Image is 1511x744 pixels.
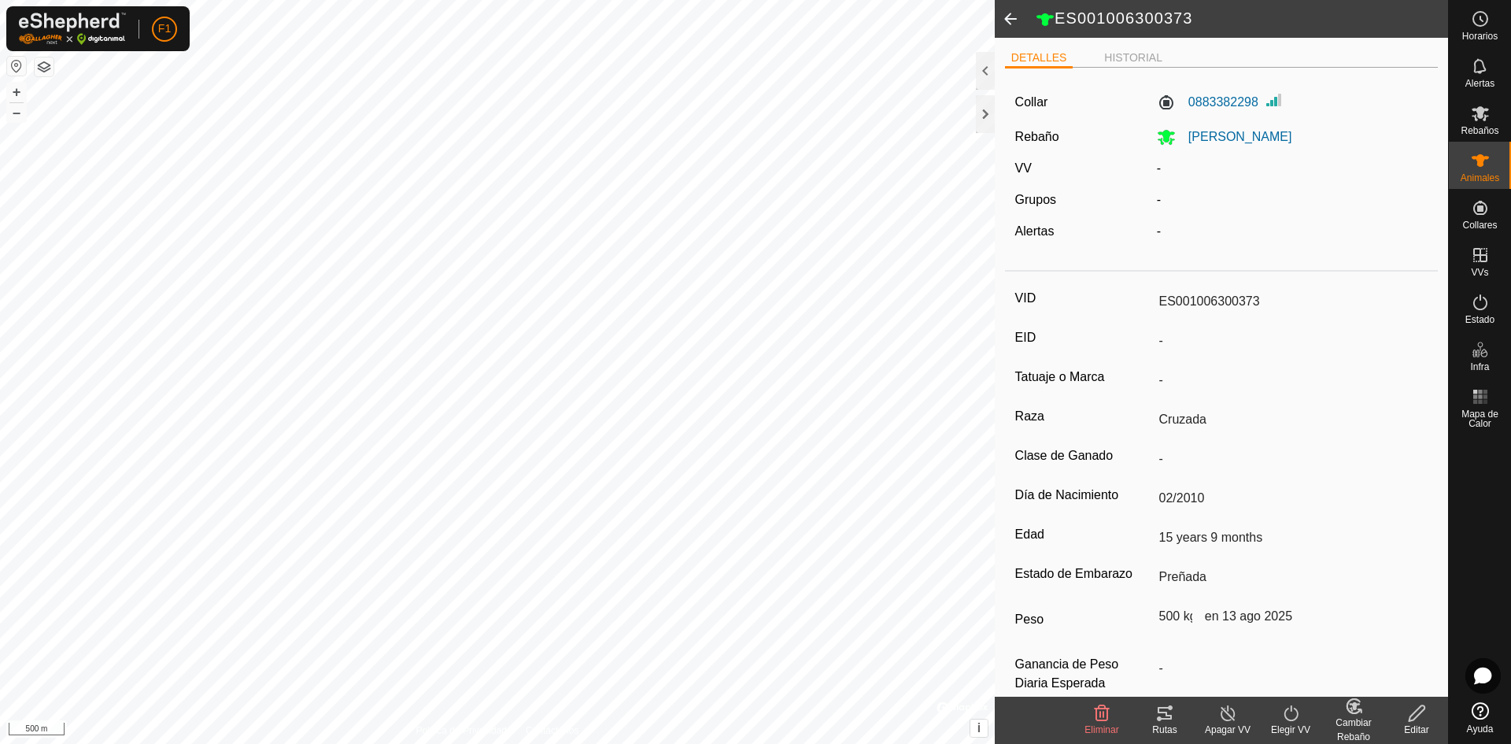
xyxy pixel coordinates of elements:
span: Mapa de Calor [1453,409,1507,428]
img: Logo Gallagher [19,13,126,45]
span: Rebaños [1461,126,1498,135]
span: Infra [1470,362,1489,372]
button: + [7,83,26,102]
h2: ES001006300373 [1036,9,1448,29]
li: HISTORIAL [1098,50,1169,66]
label: Raza [1015,406,1153,427]
label: Día de Nacimiento [1015,485,1153,505]
span: Ayuda [1467,724,1494,734]
label: Estado de Embarazo [1015,564,1153,584]
button: Capas del Mapa [35,57,54,76]
button: Restablecer Mapa [7,57,26,76]
a: Ayuda [1449,696,1511,740]
div: Rutas [1133,723,1196,737]
span: i [977,721,981,735]
div: - [1151,222,1435,241]
span: Alertas [1465,79,1494,88]
li: DETALLES [1005,50,1073,68]
label: Edad [1015,524,1153,545]
label: Alertas [1015,224,1055,238]
label: VV [1015,161,1032,175]
a: Contáctenos [526,724,578,738]
span: Horarios [1462,31,1498,41]
label: EID [1015,328,1153,348]
button: i [970,720,988,737]
span: Eliminar [1084,724,1118,735]
label: Rebaño [1015,130,1059,143]
button: – [7,103,26,122]
a: Política de Privacidad [416,724,507,738]
span: Collares [1462,220,1497,230]
img: Intensidad de Señal [1265,91,1284,109]
app-display-virtual-paddock-transition: - [1157,161,1161,175]
div: Editar [1385,723,1448,737]
label: Clase de Ganado [1015,446,1153,466]
span: [PERSON_NAME] [1176,130,1292,143]
label: 0883382298 [1157,93,1258,112]
div: Apagar VV [1196,723,1259,737]
span: Animales [1461,173,1499,183]
span: Estado [1465,315,1494,324]
label: Ganancia de Peso Diaria Esperada [1015,655,1153,693]
div: - [1151,191,1435,209]
div: Cambiar Rebaño [1322,716,1385,744]
label: Grupos [1015,193,1056,206]
label: Collar [1015,93,1048,112]
label: Tatuaje o Marca [1015,367,1153,387]
span: F1 [158,20,171,37]
label: VID [1015,288,1153,309]
label: Peso [1015,603,1153,636]
span: VVs [1471,268,1488,277]
div: Elegir VV [1259,723,1322,737]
